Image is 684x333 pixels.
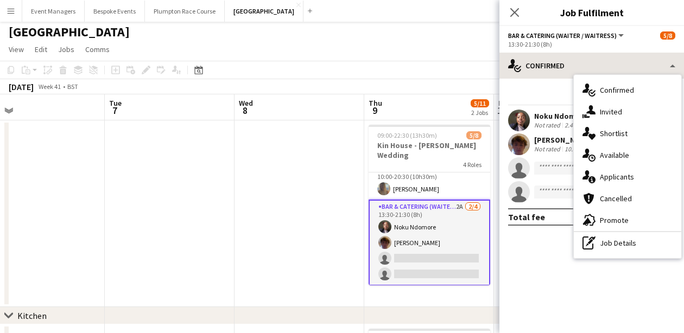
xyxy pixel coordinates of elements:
span: Comms [85,44,110,54]
span: 8 [237,104,253,117]
span: 4 Roles [463,161,482,169]
span: Edit [35,44,47,54]
a: Comms [81,42,114,56]
span: Thu [369,98,382,108]
span: Invited [600,107,622,117]
span: Tue [109,98,122,108]
app-job-card: 09:00-22:30 (13h30m)5/8Kin House - [PERSON_NAME] Wedding4 RolesBar & Catering (Waiter / waitress)... [369,125,490,285]
div: Not rated [534,121,562,130]
span: Promote [600,215,629,225]
span: 09:00-22:30 (13h30m) [377,131,437,139]
button: Event Managers [22,1,85,22]
span: Wed [239,98,253,108]
app-card-role: Bar & Catering (Waiter / waitress)1/110:00-20:30 (10h30m)[PERSON_NAME] [369,163,490,200]
app-card-role: Bar & Catering (Waiter / waitress)2A2/413:30-21:30 (8h)Noku Ndomore[PERSON_NAME] [369,200,490,286]
a: Edit [30,42,52,56]
div: [PERSON_NAME] [534,135,605,145]
span: 10 [497,104,507,117]
div: Total fee [508,212,545,222]
div: Job Details [574,232,681,254]
h3: Job Fulfilment [499,5,684,20]
span: View [9,44,24,54]
div: Not rated [534,145,562,153]
button: Bespoke Events [85,1,145,22]
div: BST [67,82,78,91]
span: Bar & Catering (Waiter / waitress) [508,31,617,40]
div: 10.4km [562,145,587,153]
span: Confirmed [600,85,634,95]
span: Applicants [600,172,634,182]
span: 5/11 [471,99,489,107]
span: Shortlist [600,129,628,138]
div: 2 Jobs [471,108,489,117]
span: 5/8 [466,131,482,139]
h1: [GEOGRAPHIC_DATA] [9,24,130,40]
button: Plumpton Race Course [145,1,225,22]
div: 2.4km [562,121,584,130]
span: Week 41 [36,82,63,91]
div: [DATE] [9,81,34,92]
div: 13:30-21:30 (8h) [508,40,675,48]
span: Fri [498,98,507,108]
span: 7 [107,104,122,117]
button: [GEOGRAPHIC_DATA] [225,1,303,22]
div: Kitchen [17,310,47,321]
h3: Kin House - [PERSON_NAME] Wedding [369,140,490,160]
span: 9 [367,104,382,117]
div: Noku Ndomore [534,111,602,121]
span: Available [600,150,629,160]
span: Jobs [58,44,74,54]
span: Cancelled [600,194,632,203]
button: Bar & Catering (Waiter / waitress) [508,31,625,40]
span: 5/8 [660,31,675,40]
div: Confirmed [499,53,684,79]
a: Jobs [54,42,79,56]
a: View [4,42,28,56]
